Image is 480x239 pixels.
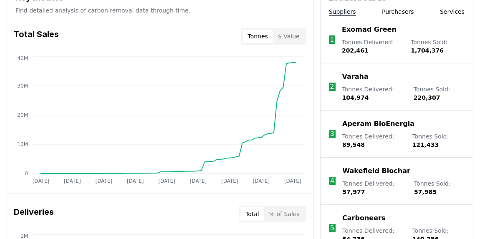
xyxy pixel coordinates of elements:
[95,178,112,184] tspan: [DATE]
[342,119,414,129] a: Aperam BioEnergia
[330,35,334,45] p: 1
[17,112,28,118] tspan: 20M
[440,8,465,16] button: Services
[264,207,305,221] button: % of Sales
[243,30,273,43] button: Tonnes
[127,178,144,184] tspan: [DATE]
[342,25,397,35] a: Exomad Green
[14,206,54,222] h3: Deliveries
[330,176,334,186] p: 4
[240,207,264,221] button: Total
[382,8,414,16] button: Purchasers
[342,189,365,195] span: 57,977
[14,28,59,45] h3: Total Sales
[342,47,369,54] span: 202,461
[342,85,405,102] p: Tonnes Delivered :
[64,178,81,184] tspan: [DATE]
[253,178,270,184] tspan: [DATE]
[20,233,28,239] tspan: 1M
[342,213,385,223] a: Carboneers
[412,141,439,148] span: 121,433
[414,189,437,195] span: 57,985
[330,129,334,139] p: 3
[342,141,365,148] span: 89,548
[412,132,465,149] p: Tonnes Sold :
[33,178,50,184] tspan: [DATE]
[15,6,305,15] p: Find detailed analysis of carbon removal data through time.
[342,94,369,101] span: 104,974
[273,30,305,43] button: $ Value
[25,171,28,176] tspan: 0
[17,83,28,89] tspan: 30M
[411,38,465,55] p: Tonnes Sold :
[414,85,465,102] p: Tonnes Sold :
[342,132,404,149] p: Tonnes Delivered :
[411,47,444,54] span: 1,704,376
[190,178,207,184] tspan: [DATE]
[342,38,402,55] p: Tonnes Delivered :
[221,178,238,184] tspan: [DATE]
[17,55,28,61] tspan: 40M
[342,179,406,196] p: Tonnes Delivered :
[329,8,356,16] button: Suppliers
[342,166,410,176] a: Wakefield Biochar
[284,178,301,184] tspan: [DATE]
[330,82,334,92] p: 2
[414,179,465,196] p: Tonnes Sold :
[158,178,175,184] tspan: [DATE]
[330,223,334,233] p: 5
[414,94,440,101] span: 220,307
[17,141,28,147] tspan: 10M
[342,72,369,82] a: Varaha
